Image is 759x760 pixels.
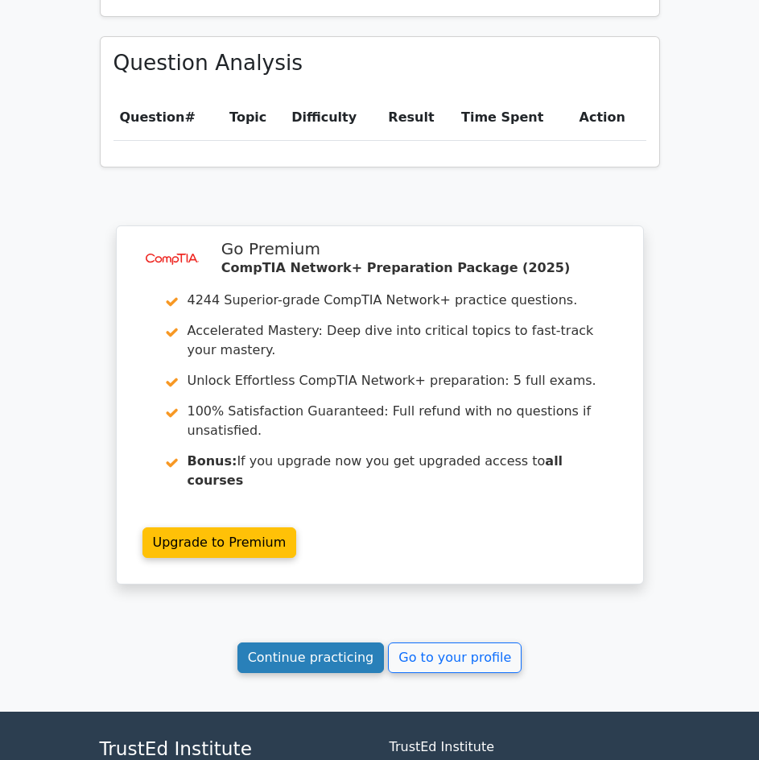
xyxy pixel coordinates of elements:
[120,109,185,125] span: Question
[573,95,646,141] th: Action
[285,95,382,141] th: Difficulty
[100,737,370,760] h4: TrustEd Institute
[142,527,297,558] a: Upgrade to Premium
[223,95,285,141] th: Topic
[113,95,224,141] th: #
[455,95,573,141] th: Time Spent
[113,50,646,76] h3: Question Analysis
[388,642,522,673] a: Go to your profile
[382,95,455,141] th: Result
[237,642,385,673] a: Continue practicing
